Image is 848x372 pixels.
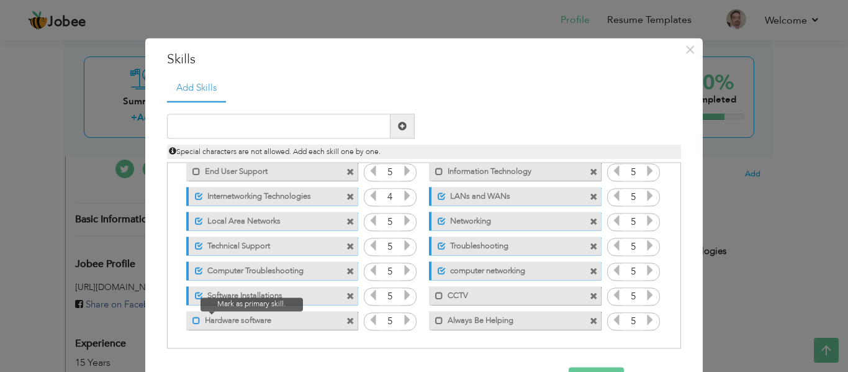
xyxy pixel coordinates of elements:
[680,40,700,60] button: Close
[167,50,681,69] h3: Skills
[203,261,327,277] label: Computer Troubleshooting
[203,212,327,227] label: Local Area Networks
[443,162,569,178] label: Information Technology
[203,286,327,302] label: Software Installations
[446,237,569,252] label: Troubleshooting
[446,212,569,227] label: Networking
[201,298,303,311] span: Mark as primary skill.
[443,286,569,302] label: CCTV
[167,75,226,102] a: Add Skills
[201,311,326,327] label: Hardware software
[443,311,569,327] label: Always Be Helping
[685,39,695,61] span: ×
[203,237,327,252] label: Technical Support
[169,147,381,157] span: Special characters are not allowed. Add each skill one by one.
[203,187,327,202] label: Internetworking Technologies
[446,261,569,277] label: computer networking
[201,162,326,178] label: End User Support
[446,187,569,202] label: LANs and WANs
